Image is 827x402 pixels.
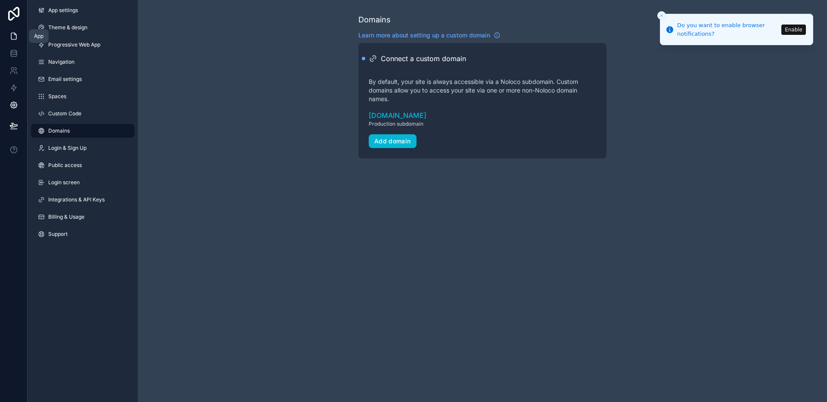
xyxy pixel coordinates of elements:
span: Theme & design [48,24,87,31]
a: Theme & design [31,21,134,34]
span: Production subdomain [369,121,596,127]
span: Public access [48,162,82,169]
button: Add domain [369,134,417,148]
a: Progressive Web App [31,38,134,52]
div: Add domain [374,137,411,145]
a: Email settings [31,72,134,86]
span: App settings [48,7,78,14]
h2: Connect a custom domain [381,53,466,64]
span: Spaces [48,93,66,100]
a: Navigation [31,55,134,69]
span: Domains [48,127,70,134]
span: Learn more about setting up a custom domain [358,31,490,40]
a: Domains [31,124,134,138]
button: Close toast [657,11,666,20]
span: Integrations & API Keys [48,196,105,203]
span: Progressive Web App [48,41,100,48]
span: Billing & Usage [48,213,84,220]
a: Public access [31,158,134,172]
a: Login screen [31,176,134,189]
a: Billing & Usage [31,210,134,224]
div: App [34,33,44,40]
span: Login screen [48,179,80,186]
div: Domains [358,14,391,26]
span: Support [48,231,68,238]
p: By default, your site is always accessible via a Noloco subdomain. Custom domains allow you to ac... [369,77,596,103]
a: Custom Code [31,107,134,121]
a: Spaces [31,90,134,103]
span: Custom Code [48,110,81,117]
button: Enable [781,25,806,35]
a: Learn more about setting up a custom domain [358,31,501,40]
a: Support [31,227,134,241]
a: App settings [31,3,134,17]
a: Login & Sign Up [31,141,134,155]
a: Integrations & API Keys [31,193,134,207]
div: Do you want to enable browser notifications? [677,21,779,38]
a: [DOMAIN_NAME] [369,110,596,121]
span: Email settings [48,76,82,83]
span: Navigation [48,59,75,65]
span: Login & Sign Up [48,145,87,152]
